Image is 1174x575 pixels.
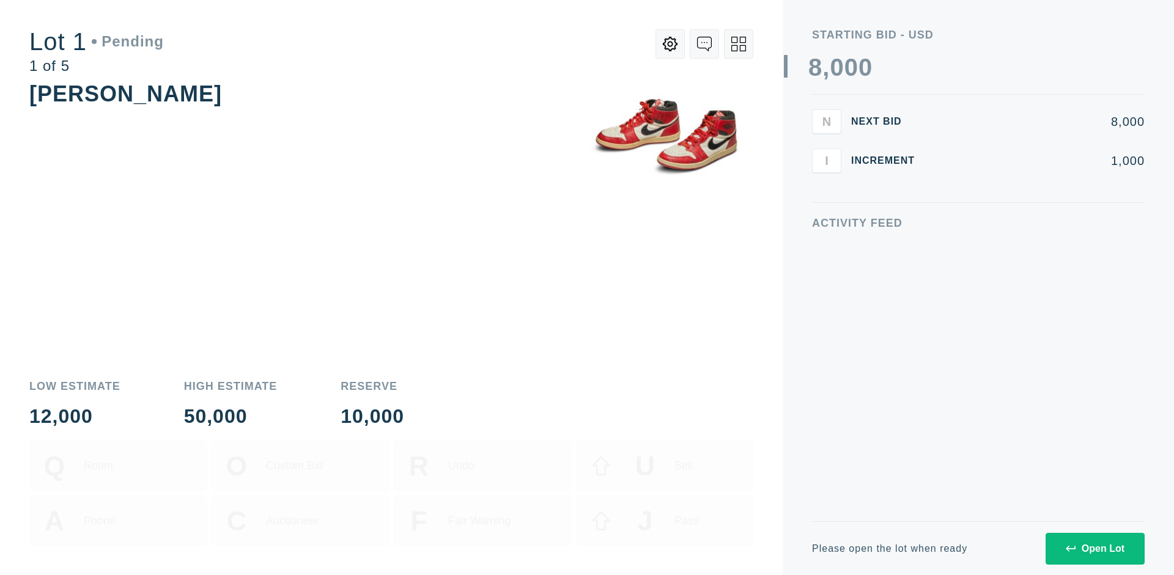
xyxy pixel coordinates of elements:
div: Low Estimate [29,381,120,392]
div: High Estimate [184,381,278,392]
div: Open Lot [1066,543,1124,554]
div: [PERSON_NAME] [29,81,222,106]
span: I [825,153,829,167]
div: 12,000 [29,406,120,426]
div: Increment [851,156,925,166]
button: I [812,148,841,173]
div: 1 of 5 [29,59,164,73]
div: 1,000 [934,155,1145,167]
div: 8,000 [934,115,1145,128]
div: Please open the lot when ready [812,544,967,554]
div: Next Bid [851,117,925,126]
span: N [822,114,831,128]
div: 0 [844,55,858,79]
div: 8 [808,55,822,79]
button: Open Lot [1046,533,1145,565]
div: 50,000 [184,406,278,426]
div: Pending [92,34,164,49]
div: 0 [830,55,844,79]
div: 10,000 [341,406,404,426]
div: Starting Bid - USD [812,29,1145,40]
button: N [812,109,841,134]
div: Lot 1 [29,29,164,54]
div: , [822,55,830,299]
div: Reserve [341,381,404,392]
div: 0 [858,55,873,79]
div: Activity Feed [812,218,1145,229]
